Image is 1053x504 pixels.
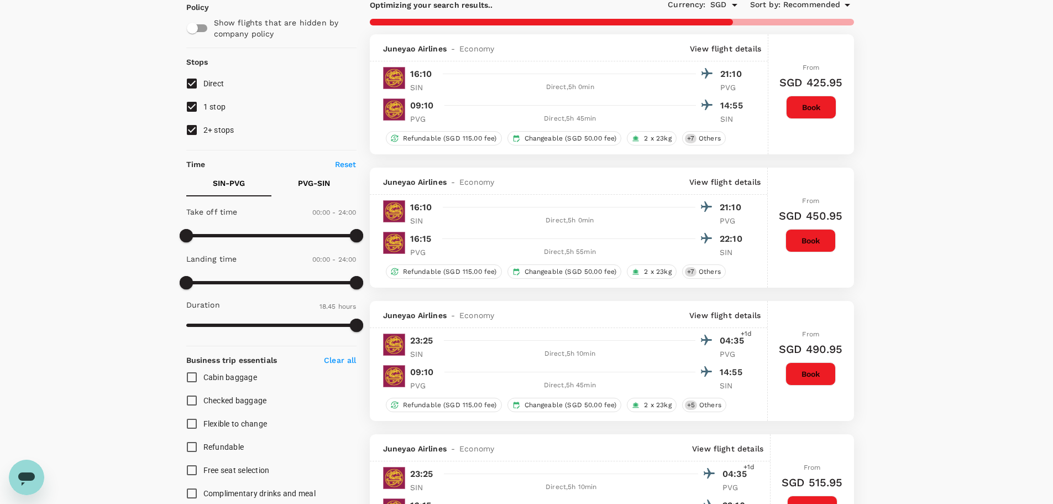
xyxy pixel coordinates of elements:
[786,96,836,119] button: Book
[186,356,277,365] strong: Business trip essentials
[410,113,438,124] p: PVG
[689,310,761,321] p: View flight details
[410,349,438,360] p: SIN
[444,380,696,391] div: Direct , 5h 45min
[722,467,750,481] p: 04:35
[447,310,459,321] span: -
[507,264,622,279] div: Changeable (SGD 50.00 fee)
[410,247,438,258] p: PVG
[386,131,502,146] div: Refundable (SGD 115.00 fee)
[186,159,206,170] p: Time
[785,229,836,252] button: Book
[186,206,238,217] p: Take off time
[186,299,220,310] p: Duration
[410,334,433,347] p: 23:25
[689,176,761,188] p: View flight details
[459,176,494,188] span: Economy
[410,99,434,112] p: 09:10
[447,176,459,188] span: -
[410,215,438,226] p: SIN
[627,131,676,146] div: 2 x 23kg
[203,102,226,111] span: 1 stop
[383,200,405,222] img: HO
[685,134,696,143] span: + 7
[779,74,843,91] h6: SGD 425.95
[444,82,696,93] div: Direct , 5h 0min
[383,176,447,188] span: Juneyao Airlines
[444,482,699,493] div: Direct , 5h 10min
[685,267,696,277] span: + 7
[782,474,843,491] h6: SGD 515.95
[447,43,459,54] span: -
[383,443,447,454] span: Juneyao Airlines
[682,131,726,146] div: +7Others
[213,178,245,189] p: SIN - PVG
[804,464,821,471] span: From
[720,82,748,93] p: PVG
[722,482,750,493] p: PVG
[410,201,432,214] p: 16:10
[186,253,237,264] p: Landing time
[741,329,752,340] span: +1d
[324,355,356,366] p: Clear all
[720,232,747,246] p: 22:10
[186,2,196,13] p: Policy
[459,310,494,321] span: Economy
[9,460,44,495] iframe: Button to launch messaging window
[383,43,447,54] span: Juneyao Airlines
[383,467,405,489] img: HO
[779,207,843,225] h6: SGD 450.95
[312,209,357,216] span: 00:00 - 24:00
[386,264,502,279] div: Refundable (SGD 115.00 fee)
[720,215,747,226] p: PVG
[444,215,696,226] div: Direct , 5h 0min
[459,443,494,454] span: Economy
[685,401,697,410] span: + 5
[319,303,357,310] span: 18.45 hours
[720,349,747,360] p: PVG
[720,366,747,379] p: 14:55
[399,134,501,143] span: Refundable (SGD 115.00 fee)
[695,401,726,410] span: Others
[720,67,748,81] p: 21:10
[312,256,357,263] span: 00:00 - 24:00
[444,113,696,124] div: Direct , 5h 45min
[459,43,494,54] span: Economy
[410,467,433,481] p: 23:25
[640,134,675,143] span: 2 x 23kg
[203,396,267,405] span: Checked baggage
[694,267,725,277] span: Others
[383,232,405,254] img: HO
[203,126,234,134] span: 2+ stops
[640,267,675,277] span: 2 x 23kg
[186,58,208,66] strong: Stops
[298,178,330,189] p: PVG - SIN
[444,349,696,360] div: Direct , 5h 10min
[203,443,244,451] span: Refundable
[383,98,405,121] img: HO
[720,334,747,347] p: 04:35
[802,197,819,205] span: From
[203,373,257,382] span: Cabin baggage
[383,67,405,89] img: HO
[627,264,676,279] div: 2 x 23kg
[386,398,502,412] div: Refundable (SGD 115.00 fee)
[335,159,357,170] p: Reset
[682,264,726,279] div: +7Others
[779,340,843,358] h6: SGD 490.95
[690,43,761,54] p: View flight details
[520,134,621,143] span: Changeable (SGD 50.00 fee)
[383,310,447,321] span: Juneyao Airlines
[447,443,459,454] span: -
[203,79,224,88] span: Direct
[743,462,755,473] span: +1d
[520,401,621,410] span: Changeable (SGD 50.00 fee)
[383,365,405,387] img: HO
[507,131,622,146] div: Changeable (SGD 50.00 fee)
[803,64,820,71] span: From
[720,380,747,391] p: SIN
[383,334,405,356] img: HO
[214,17,349,39] p: Show flights that are hidden by company policy
[410,380,438,391] p: PVG
[203,489,316,498] span: Complimentary drinks and meal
